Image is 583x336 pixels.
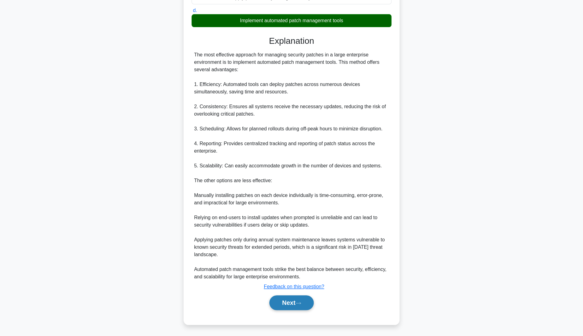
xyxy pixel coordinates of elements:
button: Next [269,295,313,310]
div: Implement automated patch management tools [192,14,391,27]
a: Feedback on this question? [264,284,324,289]
span: d. [193,8,197,13]
h3: Explanation [195,36,388,46]
div: The most effective approach for managing security patches in a large enterprise environment is to... [194,51,389,281]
